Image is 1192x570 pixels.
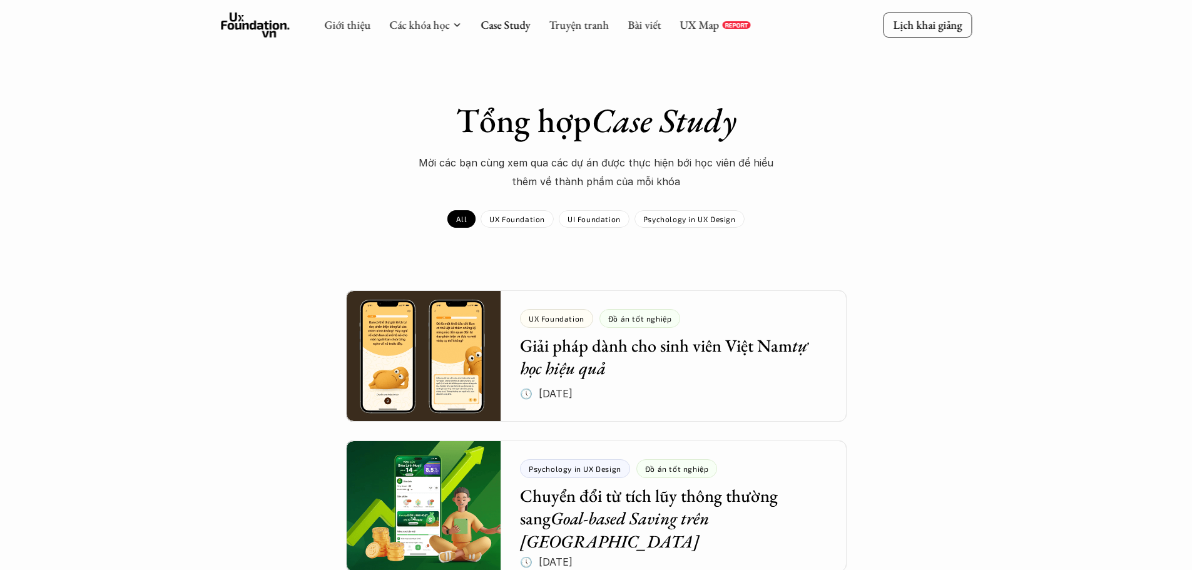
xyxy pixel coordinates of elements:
a: Bài viết [628,18,661,32]
a: Giải pháp dành cho sinh viên Việt Namtự học hiệu quả🕔 [DATE] [346,290,847,422]
a: Truyện tranh [549,18,609,32]
p: Mời các bạn cùng xem qua các dự án được thực hiện bới học viên để hiểu thêm về thành phẩm của mỗi... [409,153,784,191]
a: Lịch khai giảng [883,13,972,37]
p: UI Foundation [568,215,621,223]
p: UX Foundation [489,215,545,223]
a: Giới thiệu [324,18,370,32]
a: REPORT [722,21,750,29]
a: Các khóa học [389,18,449,32]
a: Case Study [481,18,530,32]
p: Lịch khai giảng [893,18,962,32]
a: UX Map [680,18,719,32]
h1: Tổng hợp [377,100,815,141]
p: Psychology in UX Design [643,215,736,223]
em: Case Study [591,98,736,142]
p: All [456,215,467,223]
p: REPORT [725,21,748,29]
